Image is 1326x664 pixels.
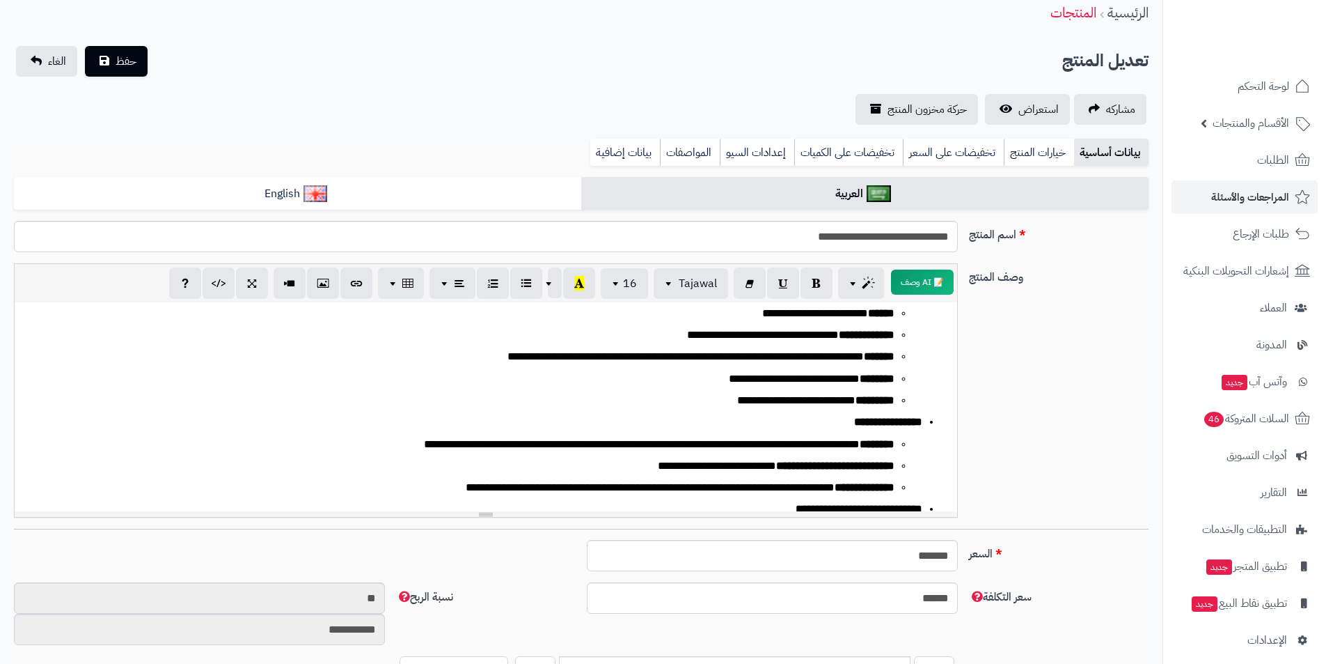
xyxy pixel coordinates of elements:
[48,53,66,70] span: الغاء
[601,268,648,299] button: 16
[396,589,453,605] span: نسبة الربح
[887,101,967,118] span: حركة مخزون المنتج
[303,185,328,202] img: English
[1220,372,1287,392] span: وآتس آب
[1171,402,1318,435] a: السلات المتروكة46
[581,177,1149,211] a: العربية
[1171,513,1318,546] a: التطبيقات والخدمات
[1050,2,1096,23] a: المنتجات
[14,177,581,211] a: English
[85,46,148,77] button: حفظ
[903,139,1004,167] a: تخفيضات على السعر
[1074,139,1149,167] a: بيانات أساسية
[1171,254,1318,288] a: إشعارات التحويلات البنكية
[1256,335,1287,355] span: المدونة
[679,275,717,292] span: Tajawal
[623,275,637,292] span: 16
[969,589,1032,605] span: سعر التكلفة
[1226,446,1287,465] span: أدوات التسويق
[1018,101,1059,118] span: استعراض
[1074,94,1146,125] a: مشاركه
[1062,47,1149,75] h2: تعديل المنتج
[1183,261,1289,281] span: إشعارات التحويلات البنكية
[1171,291,1318,325] a: العملاء
[1171,144,1318,177] a: الطلبات
[963,540,1154,562] label: السعر
[1213,114,1289,133] span: الأقسام والمنتجات
[720,139,794,167] a: إعدادات السيو
[1257,150,1289,170] span: الطلبات
[1171,476,1318,509] a: التقارير
[1260,298,1287,318] span: العملاء
[1106,101,1135,118] span: مشاركه
[1004,139,1074,167] a: خيارات المنتج
[867,185,891,202] img: العربية
[1192,596,1217,612] span: جديد
[1206,559,1232,575] span: جديد
[1171,217,1318,251] a: طلبات الإرجاع
[1171,365,1318,399] a: وآتس آبجديد
[1107,2,1149,23] a: الرئيسية
[963,263,1154,286] label: وصف المنتج
[1204,412,1224,427] span: 46
[660,139,720,167] a: المواصفات
[16,46,77,77] a: الغاء
[1171,624,1318,657] a: الإعدادات
[1247,631,1287,650] span: الإعدادات
[1205,557,1287,576] span: تطبيق المتجر
[1171,180,1318,214] a: المراجعات والأسئلة
[1222,375,1247,390] span: جديد
[1231,39,1313,68] img: logo-2.png
[1190,594,1287,613] span: تطبيق نقاط البيع
[654,268,728,299] button: Tajawal
[1203,409,1289,428] span: السلات المتروكة
[794,139,903,167] a: تخفيضات على الكميات
[1171,328,1318,362] a: المدونة
[1211,187,1289,207] span: المراجعات والأسئلة
[1171,70,1318,103] a: لوحة التحكم
[985,94,1070,125] a: استعراض
[1261,483,1287,502] span: التقارير
[116,53,136,70] span: حفظ
[963,221,1154,243] label: اسم المنتج
[1171,550,1318,583] a: تطبيق المتجرجديد
[855,94,978,125] a: حركة مخزون المنتج
[891,270,954,295] button: 📝 AI وصف
[1202,520,1287,539] span: التطبيقات والخدمات
[1171,439,1318,472] a: أدوات التسويق
[590,139,660,167] a: بيانات إضافية
[1233,224,1289,244] span: طلبات الإرجاع
[1171,587,1318,620] a: تطبيق نقاط البيعجديد
[1238,77,1289,96] span: لوحة التحكم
